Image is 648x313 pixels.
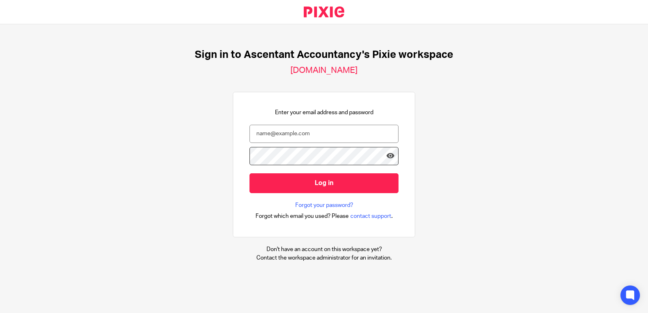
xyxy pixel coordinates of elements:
[256,211,393,221] div: .
[249,125,399,143] input: name@example.com
[350,212,391,220] span: contact support
[195,49,453,61] h1: Sign in to Ascentant Accountancy's Pixie workspace
[249,173,399,193] input: Log in
[256,245,392,253] p: Don't have an account on this workspace yet?
[290,65,358,76] h2: [DOMAIN_NAME]
[256,254,392,262] p: Contact the workspace administrator for an invitation.
[256,212,349,220] span: Forgot which email you used? Please
[275,109,373,117] p: Enter your email address and password
[295,201,353,209] a: Forgot your password?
